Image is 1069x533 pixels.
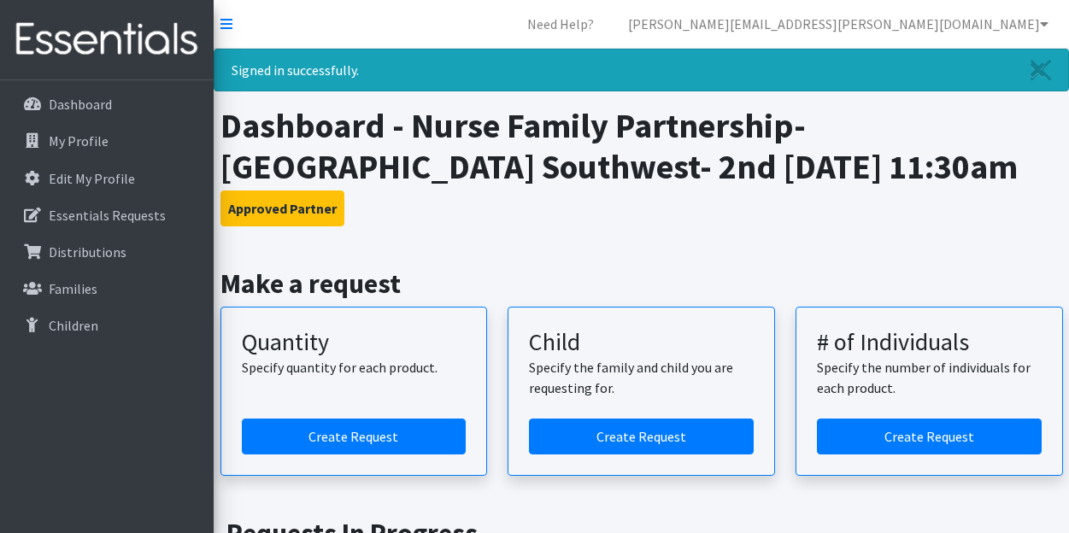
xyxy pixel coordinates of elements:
[49,132,109,149] p: My Profile
[529,419,754,454] a: Create a request for a child or family
[49,96,112,113] p: Dashboard
[817,419,1042,454] a: Create a request by number of individuals
[7,308,207,343] a: Children
[242,419,467,454] a: Create a request by quantity
[214,49,1069,91] div: Signed in successfully.
[220,190,344,226] button: Approved Partner
[817,357,1042,398] p: Specify the number of individuals for each product.
[817,328,1042,357] h3: # of Individuals
[7,87,207,121] a: Dashboard
[7,124,207,158] a: My Profile
[529,357,754,398] p: Specify the family and child you are requesting for.
[7,161,207,196] a: Edit My Profile
[49,317,98,334] p: Children
[614,7,1062,41] a: [PERSON_NAME][EMAIL_ADDRESS][PERSON_NAME][DOMAIN_NAME]
[7,11,207,68] img: HumanEssentials
[220,105,1063,187] h1: Dashboard - Nurse Family Partnership- [GEOGRAPHIC_DATA] Southwest- 2nd [DATE] 11:30am
[514,7,608,41] a: Need Help?
[49,243,126,261] p: Distributions
[49,280,97,297] p: Families
[529,328,754,357] h3: Child
[49,207,166,224] p: Essentials Requests
[220,267,1063,300] h2: Make a request
[1013,50,1068,91] a: Close
[242,357,467,378] p: Specify quantity for each product.
[7,235,207,269] a: Distributions
[49,170,135,187] p: Edit My Profile
[242,328,467,357] h3: Quantity
[7,198,207,232] a: Essentials Requests
[7,272,207,306] a: Families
